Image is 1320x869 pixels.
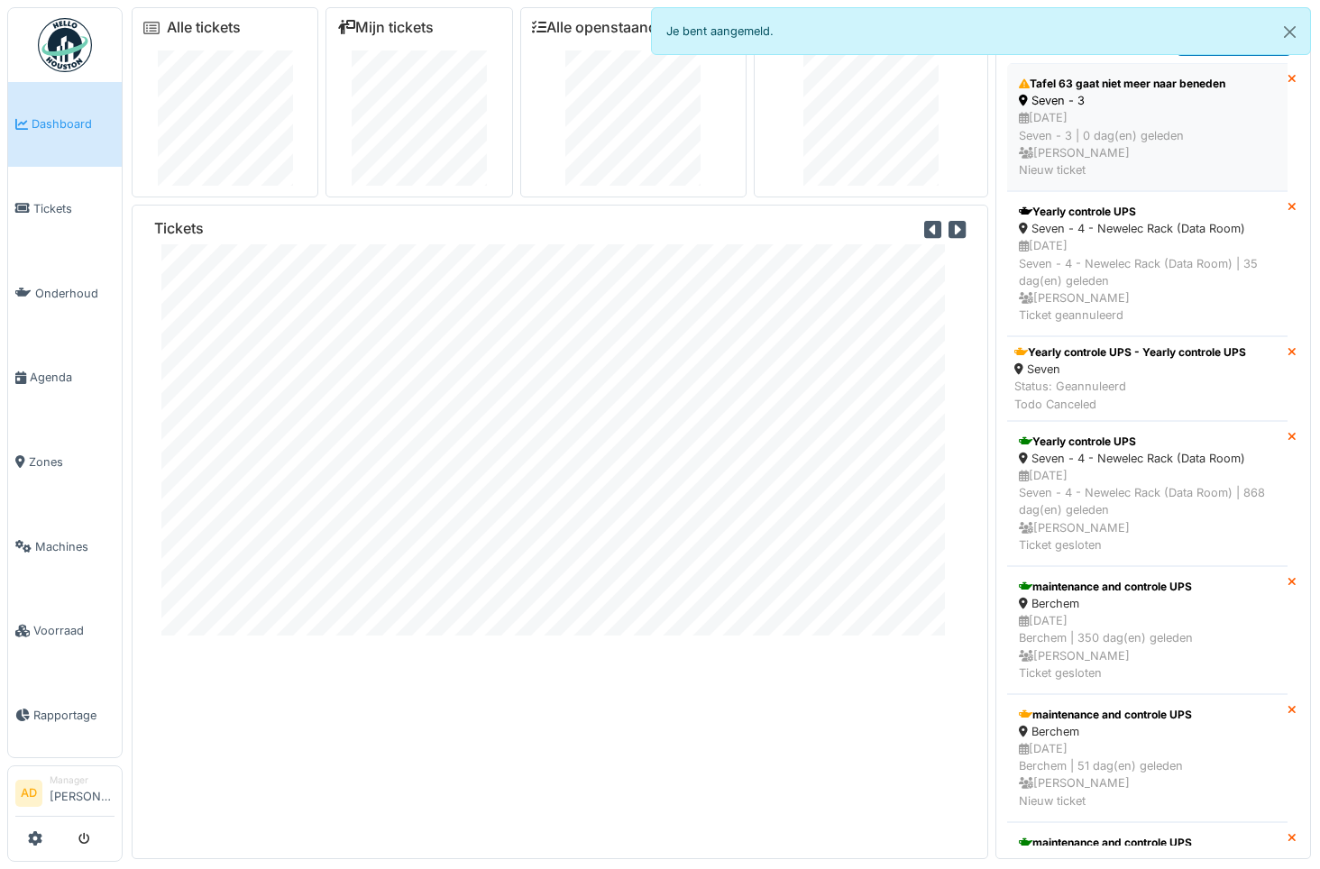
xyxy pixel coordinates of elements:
[1007,191,1288,336] a: Yearly controle UPS Seven - 4 - Newelec Rack (Data Room) [DATE]Seven - 4 - Newelec Rack (Data Roo...
[651,7,1311,55] div: Je bent aangemeld.
[1019,467,1276,553] div: [DATE] Seven - 4 - Newelec Rack (Data Room) | 868 dag(en) geleden [PERSON_NAME] Ticket gesloten
[1019,109,1276,178] div: [DATE] Seven - 3 | 0 dag(en) geleden [PERSON_NAME] Nieuw ticket
[1019,579,1276,595] div: maintenance and controle UPS
[8,251,122,335] a: Onderhoud
[35,285,115,302] span: Onderhoud
[1019,237,1276,324] div: [DATE] Seven - 4 - Newelec Rack (Data Room) | 35 dag(en) geleden [PERSON_NAME] Ticket geannuleerd
[1014,398,1096,411] span: translation missing: nl.notification.todo_canceled
[8,673,122,758] a: Rapportage
[33,622,115,639] span: Voorraad
[1019,835,1276,851] div: maintenance and controle UPS
[1019,740,1276,810] div: [DATE] Berchem | 51 dag(en) geleden [PERSON_NAME] Nieuw ticket
[8,589,122,673] a: Voorraad
[50,773,115,787] div: Manager
[167,19,241,36] a: Alle tickets
[1019,92,1276,109] div: Seven - 3
[1007,566,1288,694] a: maintenance and controle UPS Berchem [DATE]Berchem | 350 dag(en) geleden [PERSON_NAME]Ticket gesl...
[1019,595,1276,612] div: Berchem
[1019,76,1276,92] div: Tafel 63 gaat niet meer naar beneden
[35,538,115,555] span: Machines
[1014,378,1246,412] div: Status: Geannuleerd
[1270,8,1310,56] button: Close
[1007,694,1288,822] a: maintenance and controle UPS Berchem [DATE]Berchem | 51 dag(en) geleden [PERSON_NAME]Nieuw ticket
[15,773,115,817] a: AD Manager[PERSON_NAME]
[1014,344,1246,361] div: Yearly controle UPS - Yearly controle UPS
[8,420,122,505] a: Zones
[8,504,122,589] a: Machines
[33,200,115,217] span: Tickets
[1007,421,1288,566] a: Yearly controle UPS Seven - 4 - Newelec Rack (Data Room) [DATE]Seven - 4 - Newelec Rack (Data Roo...
[1019,220,1276,237] div: Seven - 4 - Newelec Rack (Data Room)
[1019,723,1276,740] div: Berchem
[8,82,122,167] a: Dashboard
[1019,612,1276,681] div: [DATE] Berchem | 350 dag(en) geleden [PERSON_NAME] Ticket gesloten
[154,220,204,237] h6: Tickets
[1007,336,1288,421] a: Yearly controle UPS - Yearly controle UPS Seven Status: Geannuleerd Todo Canceled
[1019,434,1276,450] div: Yearly controle UPS
[50,773,115,812] li: [PERSON_NAME]
[1007,63,1288,191] a: Tafel 63 gaat niet meer naar beneden Seven - 3 [DATE]Seven - 3 | 0 dag(en) geleden [PERSON_NAME]N...
[1019,707,1276,723] div: maintenance and controle UPS
[1014,361,1246,378] div: Seven
[30,369,115,386] span: Agenda
[38,18,92,72] img: Badge_color-CXgf-gQk.svg
[1019,204,1276,220] div: Yearly controle UPS
[532,19,707,36] a: Alle openstaande taken
[8,335,122,420] a: Agenda
[337,19,434,36] a: Mijn tickets
[32,115,115,133] span: Dashboard
[33,707,115,724] span: Rapportage
[1019,450,1276,467] div: Seven - 4 - Newelec Rack (Data Room)
[29,453,115,471] span: Zones
[8,167,122,252] a: Tickets
[15,780,42,807] li: AD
